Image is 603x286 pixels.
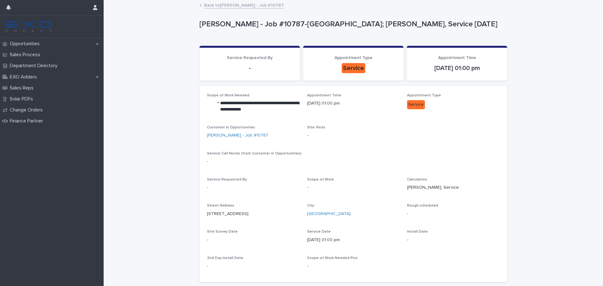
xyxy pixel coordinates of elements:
[207,230,238,234] span: Site Survey Date
[307,237,400,243] p: [DATE] 01:00 pm
[307,184,400,191] p: -
[407,204,438,208] span: Rough scheduled
[407,100,425,109] div: Service
[207,184,300,191] p: -
[207,178,247,181] span: Service Requested By
[407,184,500,191] p: [PERSON_NAME], Service,
[5,20,53,33] img: FKS5r6ZBThi8E5hshIGi
[7,96,38,102] p: Solar PDFs
[414,64,500,72] p: [DATE] 01:00 pm
[207,126,255,129] span: Customer in Opportunities
[207,263,300,269] p: -
[307,256,358,260] span: Scope of Work Needed Pics
[307,132,400,139] p: -
[334,56,372,60] span: Appointment Type
[207,211,300,217] p: [STREET_ADDRESS]
[7,107,48,113] p: Change Orders
[407,178,427,181] span: Calculation
[307,126,325,129] span: Site Visits
[307,263,400,269] p: -
[307,178,334,181] span: Scope of Work
[407,237,500,243] p: -
[7,41,45,47] p: Opportunities
[199,20,505,29] p: [PERSON_NAME] - Job #10787-[GEOGRAPHIC_DATA]; [PERSON_NAME], Service [DATE]
[7,85,39,91] p: Sales Reps
[207,94,249,97] span: Scope of Work Needed
[307,100,400,107] p: [DATE] 01:00 pm
[307,204,314,208] span: City
[7,118,48,124] p: Finance Partner
[204,1,284,8] a: Back to[PERSON_NAME] - Job #10787
[307,211,350,217] a: [GEOGRAPHIC_DATA]
[7,52,45,58] p: Sales Process
[207,158,500,165] p: -
[342,63,365,73] div: Service
[7,74,42,80] p: EXO Adders
[227,56,273,60] span: Service Requested By
[407,94,441,97] span: Appointment Type
[407,211,500,217] p: -
[7,63,62,69] p: Department Directory
[307,94,341,97] span: Appointment Time
[307,230,331,234] span: Service Date
[207,152,301,155] span: Service Call Notes (from Customer in Opportunities)
[207,132,268,139] a: [PERSON_NAME] - Job #10787
[438,56,476,60] span: Appointment Time
[207,204,234,208] span: Street Address
[207,64,292,72] p: -
[407,230,428,234] span: Install Date
[207,256,243,260] span: 2nd Day Install Date
[207,237,300,243] p: -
